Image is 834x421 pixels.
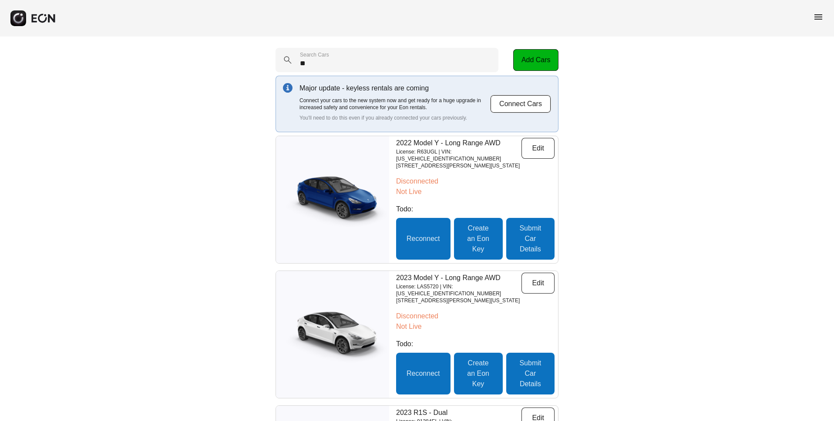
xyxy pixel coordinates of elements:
[396,273,521,283] p: 2023 Model Y - Long Range AWD
[283,83,293,93] img: info
[396,321,555,332] p: Not Live
[813,12,824,22] span: menu
[396,311,555,321] p: Disconnected
[506,218,555,260] button: Submit Car Details
[513,49,558,71] button: Add Cars
[506,353,555,394] button: Submit Car Details
[299,114,490,121] p: You'll need to do this even if you already connected your cars previously.
[396,408,521,418] p: 2023 R1S - Dual
[396,138,521,148] p: 2022 Model Y - Long Range AWD
[396,297,521,304] p: [STREET_ADDRESS][PERSON_NAME][US_STATE]
[396,148,521,162] p: License: R63UGL | VIN: [US_VEHICLE_IDENTIFICATION_NUMBER]
[299,83,490,94] p: Major update - keyless rentals are coming
[521,138,555,159] button: Edit
[396,353,451,394] button: Reconnect
[276,171,389,228] img: car
[454,218,503,260] button: Create an Eon Key
[454,353,503,394] button: Create an Eon Key
[300,51,329,58] label: Search Cars
[396,162,521,169] p: [STREET_ADDRESS][PERSON_NAME][US_STATE]
[396,204,555,214] p: Todo:
[396,187,555,197] p: Not Live
[299,97,490,111] p: Connect your cars to the new system now and get ready for a huge upgrade in increased safety and ...
[396,283,521,297] p: License: LAS5720 | VIN: [US_VEHICLE_IDENTIFICATION_NUMBER]
[396,176,555,187] p: Disconnected
[396,218,451,260] button: Reconnect
[490,95,551,113] button: Connect Cars
[521,273,555,294] button: Edit
[276,306,389,363] img: car
[396,339,555,349] p: Todo:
